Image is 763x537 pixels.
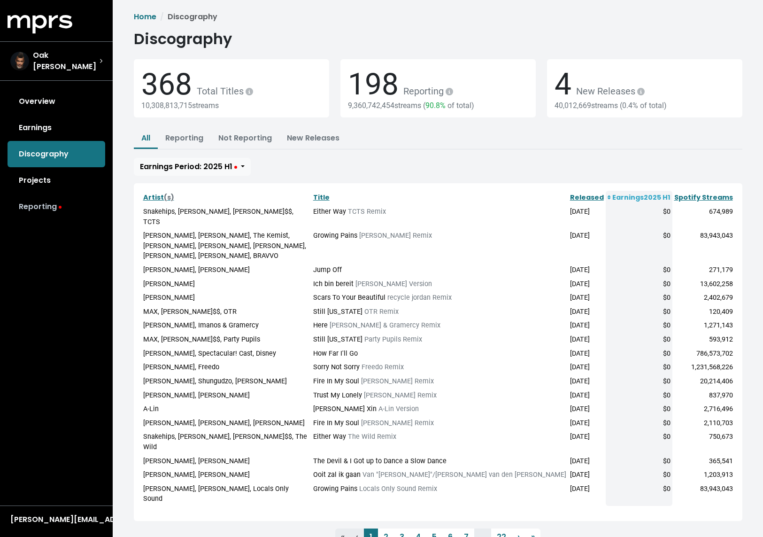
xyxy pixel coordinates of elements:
[608,265,671,275] div: $0
[568,277,606,291] td: [DATE]
[608,432,671,442] div: $0
[364,335,422,343] span: Party Pupils Remix
[141,291,311,305] td: [PERSON_NAME]
[672,305,735,319] td: 120,409
[568,402,606,416] td: [DATE]
[608,307,671,317] div: $0
[311,347,568,361] td: How Far I'll Go
[555,67,571,102] span: 4
[134,11,742,23] nav: breadcrumb
[141,389,311,403] td: [PERSON_NAME], [PERSON_NAME]
[608,279,671,289] div: $0
[143,193,174,202] a: Artist(s)
[359,232,432,240] span: [PERSON_NAME] Remix
[672,333,735,347] td: 593,912
[141,132,150,143] a: All
[555,101,735,110] div: 40,012,669 streams ( of total)
[387,294,452,302] span: recycle jordan Remix
[608,207,671,217] div: $0
[568,305,606,319] td: [DATE]
[33,50,100,72] span: Oak [PERSON_NAME]
[672,482,735,506] td: 83,943,043
[141,205,311,229] td: Snakehips, [PERSON_NAME], [PERSON_NAME]$$, TCTS
[141,263,311,277] td: [PERSON_NAME], [PERSON_NAME]
[622,101,638,110] span: 0.4%
[672,468,735,482] td: 1,203,913
[672,374,735,389] td: 20,214,406
[141,360,311,374] td: [PERSON_NAME], Freedo
[355,280,432,288] span: [PERSON_NAME] Version
[359,485,437,493] span: Locals Only Sound Remix
[672,430,735,454] td: 750,673
[141,319,311,333] td: [PERSON_NAME], Imanos & Gramercy
[311,374,568,389] td: Fire In My Soul
[165,132,203,143] a: Reporting
[608,456,671,467] div: $0
[568,319,606,333] td: [DATE]
[192,86,255,97] span: Total Titles
[311,333,568,347] td: Still [US_STATE]
[568,360,606,374] td: [DATE]
[218,132,272,143] a: Not Reporting
[311,430,568,454] td: Either Way
[608,470,671,480] div: $0
[141,67,192,102] span: 368
[313,193,330,202] a: Title
[311,263,568,277] td: Jump Off
[134,158,251,176] button: Earnings Period: 2025 H1
[287,132,339,143] a: New Releases
[156,11,217,23] li: Discography
[348,67,399,102] span: 198
[568,482,606,506] td: [DATE]
[608,418,671,428] div: $0
[311,389,568,403] td: Trust My Lonely
[311,291,568,305] td: Scars To Your Beautiful
[608,231,671,241] div: $0
[571,86,647,97] span: New Releases
[311,416,568,430] td: Fire In My Soul
[568,263,606,277] td: [DATE]
[348,208,386,216] span: TCTS Remix
[8,115,105,141] a: Earnings
[672,389,735,403] td: 837,970
[425,101,446,110] span: 90.8%
[311,454,568,468] td: The Devil & I Got up to Dance a Slow Dance
[8,194,105,220] a: Reporting
[141,347,311,361] td: [PERSON_NAME], Spectacular! Cast, Disney
[311,360,568,374] td: Sorry Not Sorry
[672,347,735,361] td: 786,573,702
[134,30,232,48] h1: Discography
[141,416,311,430] td: [PERSON_NAME], [PERSON_NAME], [PERSON_NAME]
[568,454,606,468] td: [DATE]
[399,86,455,97] span: Reporting
[141,468,311,482] td: [PERSON_NAME], [PERSON_NAME]
[672,229,735,263] td: 83,943,043
[568,416,606,430] td: [DATE]
[568,347,606,361] td: [DATE]
[140,161,237,172] span: Earnings Period: 2025 H1
[608,362,671,373] div: $0
[361,377,434,385] span: [PERSON_NAME] Remix
[362,363,404,371] span: Freedo Remix
[348,433,396,441] span: The Wild Remix
[311,277,568,291] td: Ich bin bereit
[568,229,606,263] td: [DATE]
[608,404,671,414] div: $0
[608,335,671,345] div: $0
[141,430,311,454] td: Snakehips, [PERSON_NAME], [PERSON_NAME]$$, The Wild
[141,402,311,416] td: A-Lin
[141,277,311,291] td: [PERSON_NAME]
[568,333,606,347] td: [DATE]
[8,167,105,194] a: Projects
[672,291,735,305] td: 2,402,679
[8,88,105,115] a: Overview
[568,389,606,403] td: [DATE]
[311,319,568,333] td: Here
[570,193,604,202] a: Released
[672,319,735,333] td: 1,271,143
[141,305,311,319] td: MAX, [PERSON_NAME]$$, OTR
[141,374,311,389] td: [PERSON_NAME], Shungudzo, [PERSON_NAME]
[361,419,434,427] span: [PERSON_NAME] Remix
[8,18,72,29] a: mprs logo
[568,374,606,389] td: [DATE]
